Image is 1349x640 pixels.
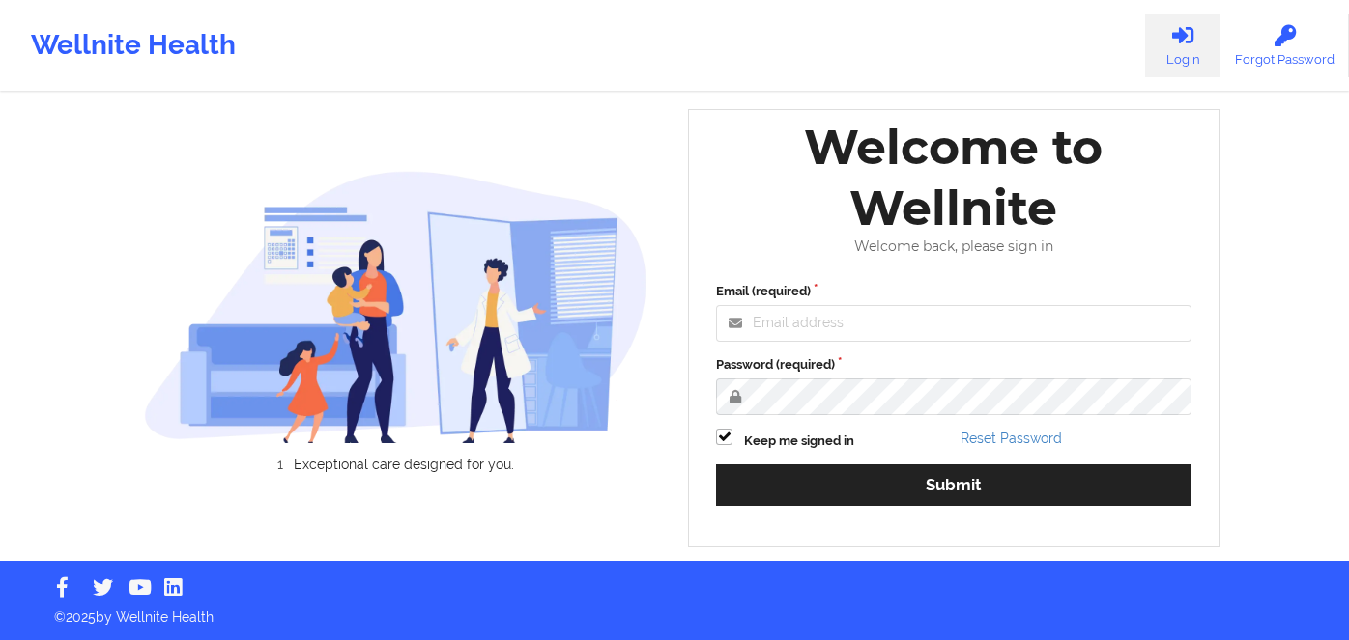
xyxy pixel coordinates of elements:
img: wellnite-auth-hero_200.c722682e.png [144,170,648,443]
label: Email (required) [716,282,1191,301]
a: Forgot Password [1220,14,1349,77]
label: Keep me signed in [744,431,854,451]
div: Welcome to Wellnite [703,117,1205,238]
label: Password (required) [716,355,1191,375]
a: Login [1145,14,1220,77]
div: Welcome back, please sign in [703,238,1205,255]
input: Email address [716,305,1191,342]
p: © 2025 by Wellnite Health [41,594,1308,626]
li: Exceptional care designed for you. [160,457,647,472]
a: Reset Password [961,431,1062,446]
button: Submit [716,464,1191,506]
